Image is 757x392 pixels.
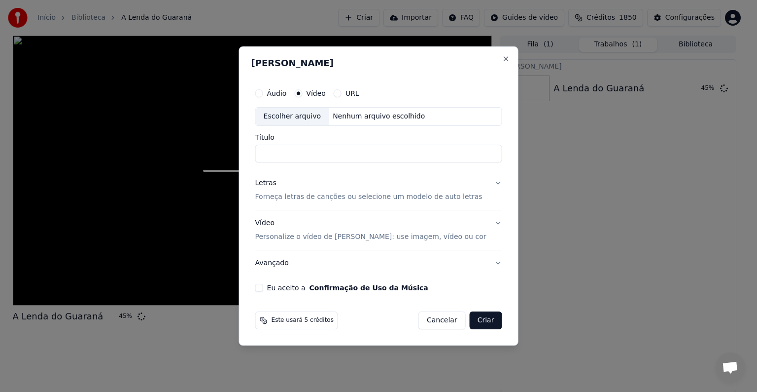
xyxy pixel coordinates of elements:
[267,90,287,97] label: Áudio
[255,178,276,188] div: Letras
[255,232,486,242] p: Personalize o vídeo de [PERSON_NAME]: use imagem, vídeo ou cor
[306,90,326,97] label: Vídeo
[255,192,482,202] p: Forneça letras de canções ou selecione um modelo de auto letras
[255,250,502,276] button: Avançado
[255,134,502,141] label: Título
[329,112,429,121] div: Nenhum arquivo escolhido
[470,312,502,329] button: Criar
[310,284,428,291] button: Eu aceito a
[345,90,359,97] label: URL
[256,108,329,125] div: Escolher arquivo
[272,316,334,324] span: Este usará 5 créditos
[255,170,502,210] button: LetrasForneça letras de canções ou selecione um modelo de auto letras
[267,284,428,291] label: Eu aceito a
[255,218,486,242] div: Vídeo
[251,59,506,68] h2: [PERSON_NAME]
[418,312,466,329] button: Cancelar
[255,210,502,250] button: VídeoPersonalize o vídeo de [PERSON_NAME]: use imagem, vídeo ou cor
